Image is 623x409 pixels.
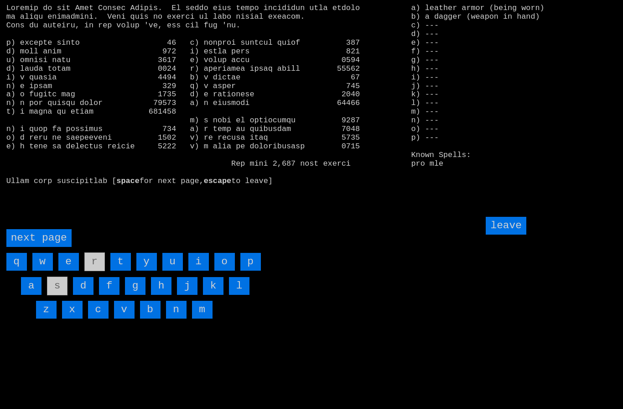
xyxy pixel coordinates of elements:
[162,253,183,271] input: u
[151,277,171,295] input: h
[99,277,119,295] input: f
[58,253,79,271] input: e
[32,253,53,271] input: w
[36,301,57,319] input: z
[188,253,209,271] input: i
[203,277,223,295] input: k
[240,253,261,271] input: p
[114,301,135,319] input: v
[214,253,235,271] input: o
[140,301,161,319] input: b
[411,4,617,127] stats: a) leather armor (being worn) b) a dagger (weapon in hand) c) --- d) --- e) --- f) --- g) --- h) ...
[229,277,249,295] input: l
[177,277,197,295] input: j
[6,253,27,271] input: q
[166,301,187,319] input: n
[204,177,231,185] b: escape
[62,301,83,319] input: x
[88,301,109,319] input: c
[21,277,42,295] input: a
[6,4,399,209] larn: Loremip do sit Amet Consec Adipis. El seddo eius tempo incididun utla etdolo ma aliqu enimadmini....
[486,217,526,235] input: leave
[73,277,93,295] input: d
[110,253,131,271] input: t
[6,229,72,247] input: next page
[192,301,213,319] input: m
[116,177,139,185] b: space
[136,253,157,271] input: y
[125,277,145,295] input: g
